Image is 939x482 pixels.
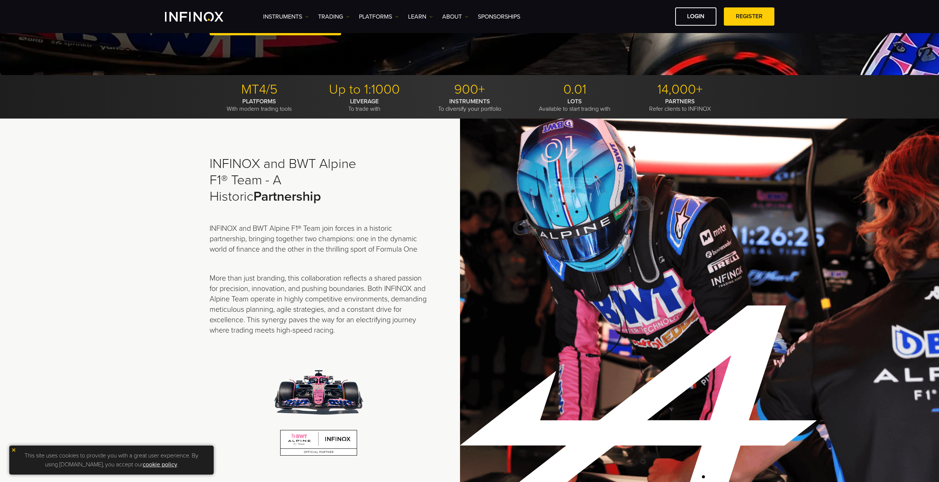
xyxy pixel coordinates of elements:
a: Instruments [263,12,309,21]
span: Go to slide 1 [694,475,698,479]
a: SPONSORSHIPS [478,12,520,21]
a: cookie policy [143,461,177,468]
span: Go to slide 2 [701,475,706,479]
a: PLATFORMS [359,12,399,21]
p: More than just branding, this collaboration reflects a shared passion for precision, innovation, ... [210,273,428,336]
a: TRADING [318,12,350,21]
strong: Partnership [253,188,321,204]
p: This site uses cookies to provide you with a great user experience. By using [DOMAIN_NAME], you a... [13,449,210,471]
h2: INFINOX and BWT Alpine F1® Team - A Historic [210,156,377,205]
p: INFINOX and BWT Alpine F1® Team join forces in a historic partnership, bringing together two cham... [210,223,428,255]
a: INFINOX Logo [165,12,241,22]
a: Learn [408,12,433,21]
a: ABOUT [442,12,469,21]
a: LOGIN [675,7,716,26]
img: yellow close icon [11,447,16,453]
a: REGISTER [724,7,774,26]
